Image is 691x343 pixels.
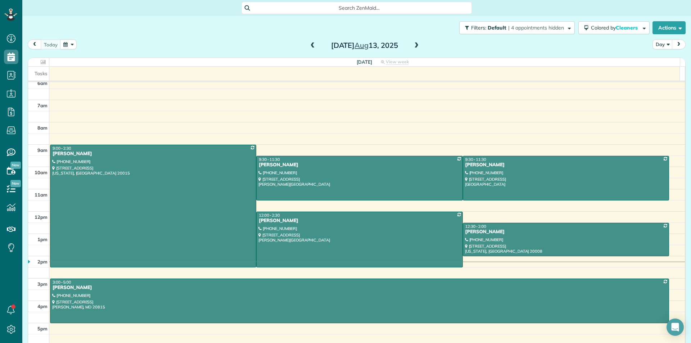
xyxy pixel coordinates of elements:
span: 4pm [37,303,48,309]
h2: [DATE] 13, 2025 [320,41,410,49]
span: New [10,162,21,169]
span: 12:00 - 2:30 [259,213,280,218]
a: Filters: Default | 4 appointments hidden [456,21,575,34]
span: 12:30 - 2:00 [465,224,486,229]
span: 6am [37,80,48,86]
button: today [41,40,61,49]
span: 9:30 - 11:30 [259,157,280,162]
span: New [10,180,21,187]
div: [PERSON_NAME] [258,218,460,224]
div: [PERSON_NAME] [465,229,667,235]
span: 8am [37,125,48,131]
div: Open Intercom Messenger [667,319,684,336]
span: 5pm [37,326,48,331]
span: 9:30 - 11:30 [465,157,486,162]
span: Colored by [591,24,640,31]
span: 9am [37,147,48,153]
span: View week [386,59,409,65]
span: Cleaners [616,24,639,31]
span: Default [488,24,507,31]
span: Filters: [471,24,486,31]
span: 12pm [35,214,48,220]
button: next [672,40,686,49]
span: 7am [37,103,48,108]
div: [PERSON_NAME] [52,285,667,291]
span: Aug [354,41,369,50]
button: Actions [652,21,686,34]
span: 11am [35,192,48,198]
span: [DATE] [357,59,372,65]
span: 3pm [37,281,48,287]
button: prev [28,40,41,49]
span: 1pm [37,236,48,242]
span: 9:00 - 2:30 [53,146,71,151]
div: [PERSON_NAME] [465,162,667,168]
span: 10am [35,170,48,175]
span: | 4 appointments hidden [508,24,564,31]
div: [PERSON_NAME] [52,151,254,157]
span: 3:00 - 5:00 [53,280,71,285]
button: Day [652,40,673,49]
div: [PERSON_NAME] [258,162,460,168]
span: 2pm [37,259,48,265]
span: Tasks [35,71,48,76]
button: Colored byCleaners [578,21,650,34]
button: Filters: Default | 4 appointments hidden [459,21,575,34]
